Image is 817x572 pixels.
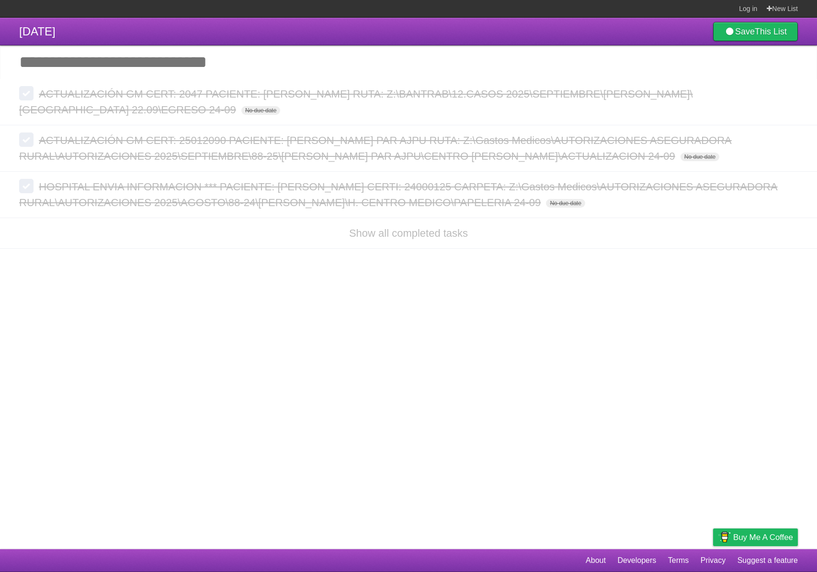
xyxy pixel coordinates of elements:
a: Buy me a coffee [713,528,798,546]
span: ACTUALIZACIÓN GM CERT: 25012090 PACIENTE: [PERSON_NAME] PAR AJPU RUTA: Z:\Gastos Medicos\AUTORIZA... [19,134,732,162]
label: Done [19,132,34,147]
label: Done [19,86,34,100]
img: Buy me a coffee [718,529,731,545]
a: Privacy [701,551,726,570]
label: Done [19,179,34,193]
span: HOSPITAL ENVIA INFORMACION *** PACIENTE: [PERSON_NAME] CERTI: 24000125 CARPETA: Z:\Gastos Medicos... [19,181,778,209]
a: Show all completed tasks [349,227,468,239]
span: [DATE] [19,25,56,38]
a: Terms [668,551,689,570]
span: ACTUALIZACIÓN GM CERT: 2047 PACIENTE: [PERSON_NAME] RUTA: Z:\BANTRAB\12.CASOS 2025\SEPTIEMBRE\[PE... [19,88,693,116]
span: No due date [681,153,719,161]
span: Buy me a coffee [733,529,793,546]
b: This List [755,27,787,36]
a: SaveThis List [713,22,798,41]
a: Developers [617,551,656,570]
a: Suggest a feature [738,551,798,570]
a: About [586,551,606,570]
span: No due date [241,106,280,115]
span: No due date [546,199,585,208]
